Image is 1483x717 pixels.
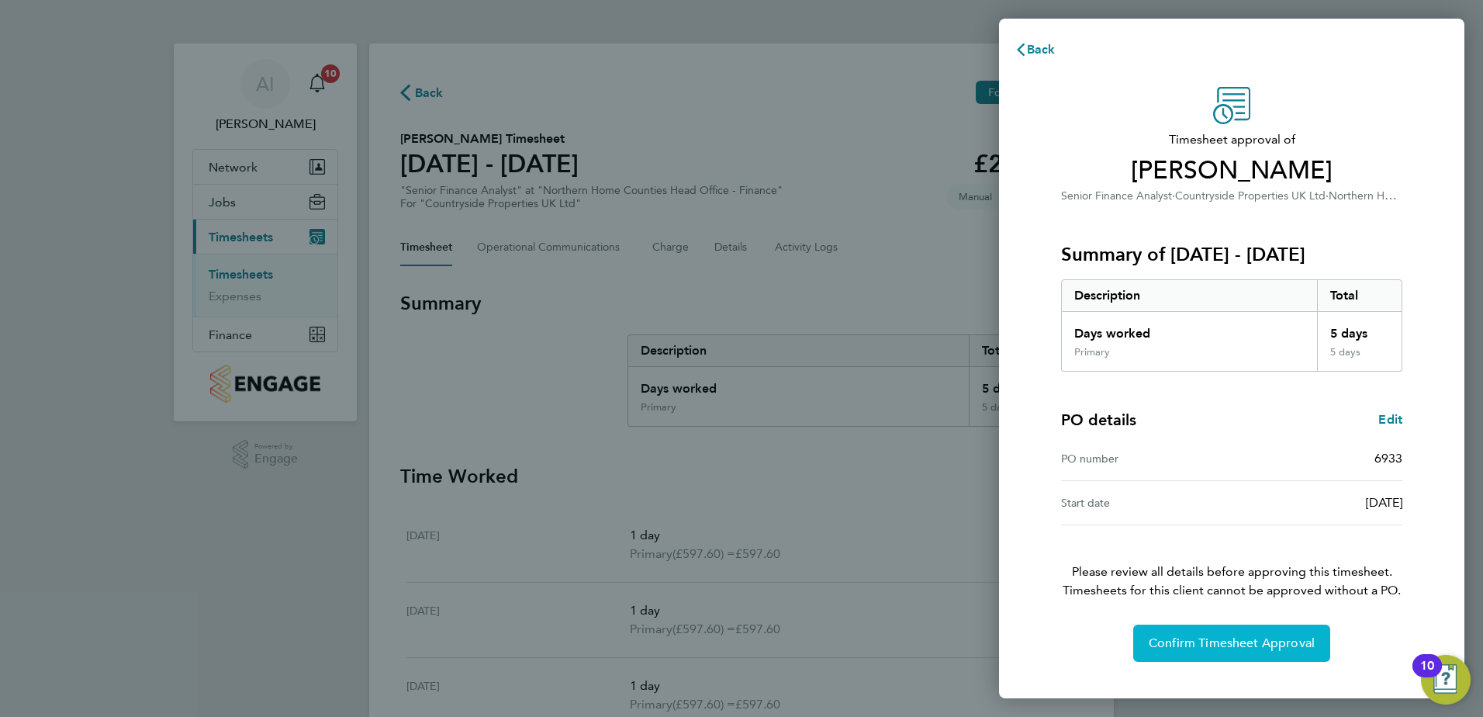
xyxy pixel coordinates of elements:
span: Edit [1378,412,1402,427]
span: [PERSON_NAME] [1061,155,1402,186]
span: · [1326,189,1329,203]
div: Days worked [1062,312,1317,346]
div: Total [1317,280,1402,311]
span: Timesheets for this client cannot be approved without a PO. [1042,581,1421,600]
div: Summary of 22 - 28 Sep 2025 [1061,279,1402,372]
p: Please review all details before approving this timesheet. [1042,525,1421,600]
div: 5 days [1317,312,1402,346]
h4: PO details [1061,409,1136,431]
span: · [1172,189,1175,203]
span: Senior Finance Analyst [1061,189,1172,203]
button: Confirm Timesheet Approval [1133,625,1330,662]
button: Open Resource Center, 10 new notifications [1421,655,1471,705]
span: Confirm Timesheet Approval [1149,636,1315,651]
div: Primary [1074,346,1110,358]
span: Timesheet approval of [1061,130,1402,149]
div: PO number [1061,449,1232,468]
h3: Summary of [DATE] - [DATE] [1061,242,1402,267]
span: 6933 [1374,451,1402,466]
a: Edit [1378,410,1402,429]
div: Start date [1061,494,1232,512]
div: 10 [1420,666,1434,686]
span: Back [1027,42,1056,57]
div: Description [1062,280,1317,311]
button: Back [999,34,1071,65]
span: Countryside Properties UK Ltd [1175,189,1326,203]
div: 5 days [1317,346,1402,371]
div: [DATE] [1232,494,1402,512]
